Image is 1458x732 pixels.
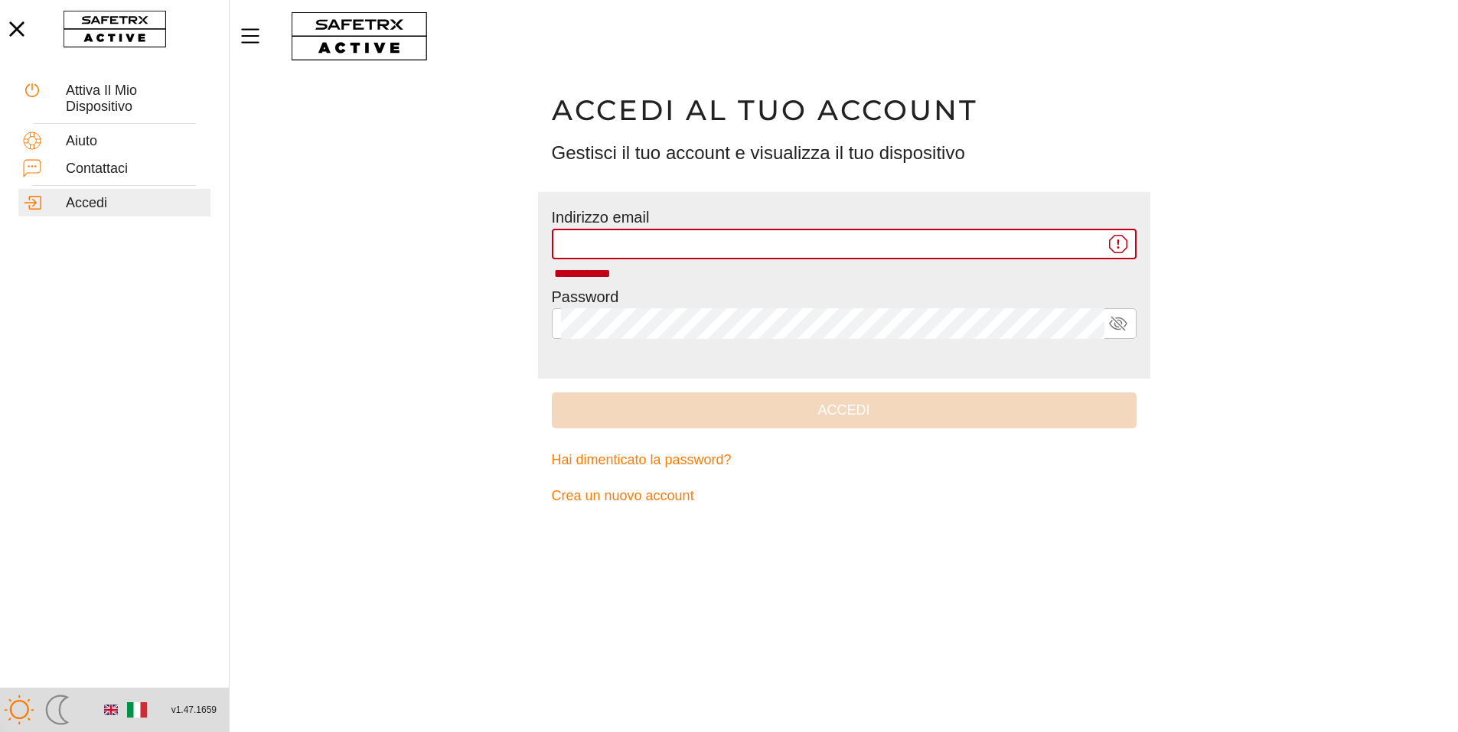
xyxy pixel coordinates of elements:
[552,448,732,472] span: Hai dimenticato la password?
[552,484,694,508] span: Crea un nuovo account
[42,695,73,725] img: ModeDark.svg
[552,209,650,226] label: Indirizzo email
[104,703,118,717] img: en.svg
[552,140,1137,166] h3: Gestisci il tuo account e visualizza il tuo dispositivo
[552,478,1137,514] a: Crea un nuovo account
[66,83,206,115] div: Attiva Il Mio Dispositivo
[66,195,206,212] div: Accedi
[23,159,41,177] img: ContactUs.svg
[552,93,1137,128] h1: Accedi al tuo account
[162,698,226,723] button: v1.47.1659
[124,697,150,723] button: Italiano
[552,288,619,305] label: Password
[66,133,206,150] div: Aiuto
[237,20,276,52] button: Menu
[171,702,217,718] span: v1.47.1659
[552,392,1137,428] button: Accedi
[23,132,41,150] img: Help.svg
[4,695,34,725] img: ModeLight.svg
[98,697,124,723] button: Inglese
[564,399,1124,422] span: Accedi
[126,700,147,721] img: it.svg
[66,161,206,177] div: Contattaci
[552,442,1137,478] a: Hai dimenticato la password?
